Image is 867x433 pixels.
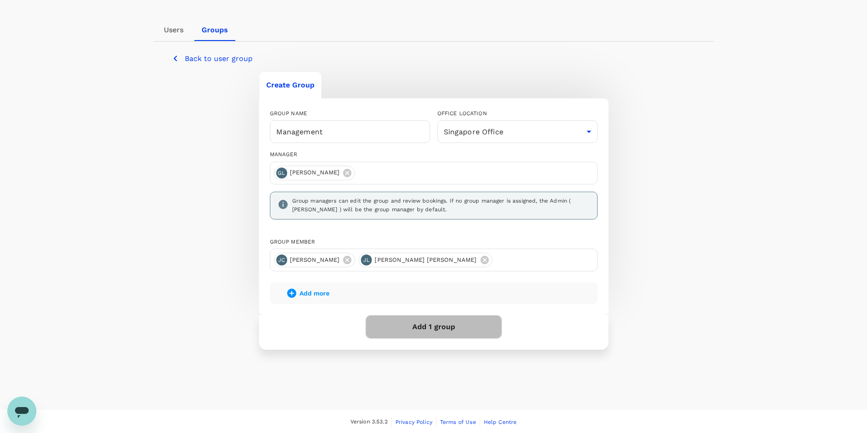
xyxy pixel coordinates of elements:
span: Terms of Use [440,419,476,425]
div: Group managers can edit the group and review bookings. If no group manager is assigned, the Admin... [292,197,590,215]
div: GROUP NAME [270,109,430,118]
div: MANAGER [270,150,598,159]
div: GL[PERSON_NAME] [274,166,355,180]
p: Back to user group [185,53,253,64]
span: [PERSON_NAME] [284,168,345,177]
span: [PERSON_NAME] [284,256,345,265]
div: Singapore Office [437,120,598,143]
span: Help Centre [484,419,517,425]
div: GL [276,168,287,178]
h6: Create Group [266,79,314,92]
div: JC[PERSON_NAME] [274,253,355,267]
iframe: Button to launch messaging window [7,397,36,426]
a: Help Centre [484,417,517,427]
a: Groups [194,19,236,41]
div: JL[PERSON_NAME] [PERSON_NAME] [359,253,492,267]
span: Privacy Policy [395,419,432,425]
div: OFFICE LOCATION [437,109,598,118]
span: Version 3.53.2 [350,418,388,427]
button: Add more [274,282,342,304]
a: Terms of Use [440,417,476,427]
a: Privacy Policy [395,417,432,427]
a: Users [153,19,194,41]
div: Group member [270,238,598,247]
button: Back to user group [172,53,253,64]
div: JL [361,255,372,265]
span: [PERSON_NAME] [PERSON_NAME] [369,256,482,265]
div: JC [276,255,287,265]
button: Add 1 group [365,315,502,339]
span: Add more [299,290,330,297]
